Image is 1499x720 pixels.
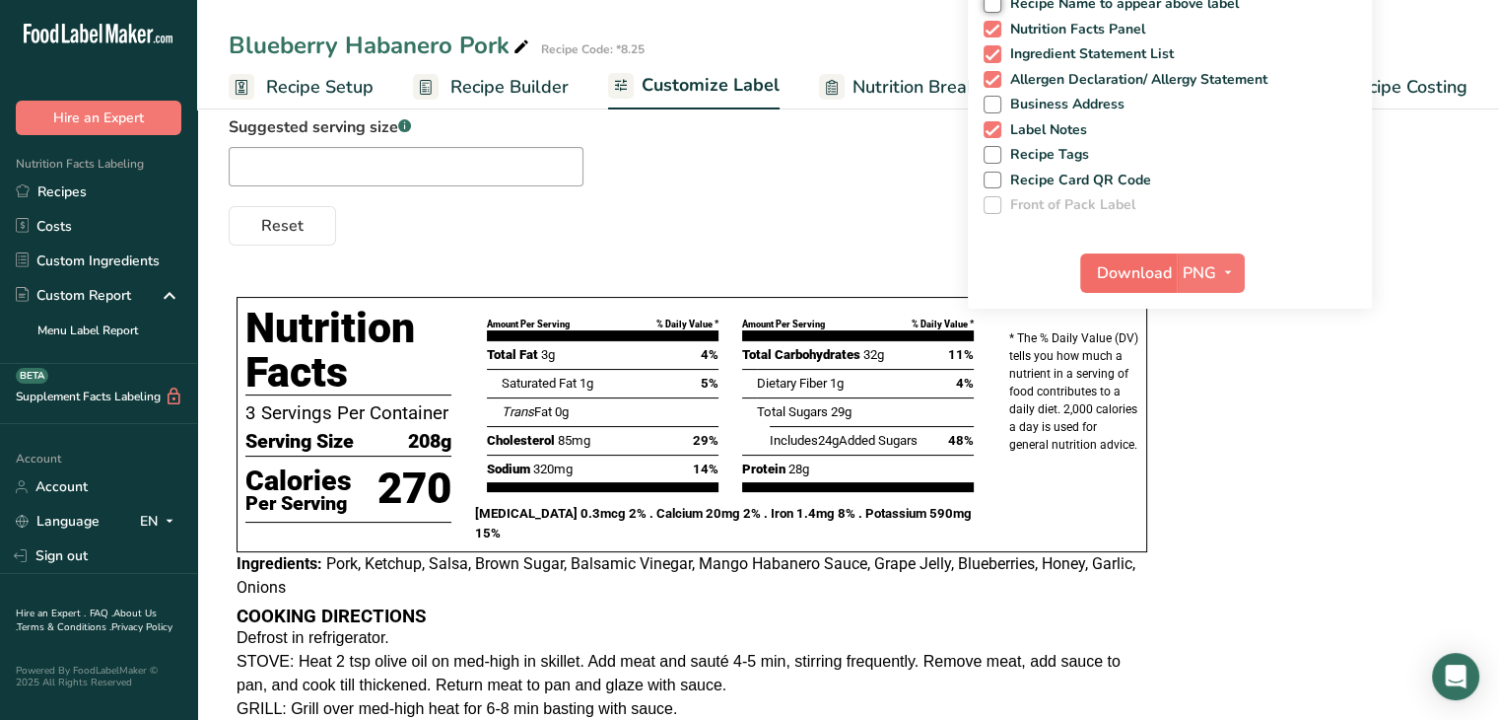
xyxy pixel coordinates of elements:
[1001,96,1125,113] span: Business Address
[948,431,974,451] span: 48%
[742,462,785,476] span: Protein
[16,101,181,135] button: Hire an Expert
[642,72,780,99] span: Customize Label
[90,607,113,620] a: FAQ .
[450,74,569,101] span: Recipe Builder
[16,368,48,384] div: BETA
[1001,146,1090,164] span: Recipe Tags
[852,74,1021,101] span: Nutrition Breakdown
[541,347,555,362] span: 3g
[830,376,844,391] span: 1g
[245,467,352,496] p: Calories
[266,74,374,101] span: Recipe Setup
[770,433,918,448] span: Includes Added Sugars
[16,285,131,306] div: Custom Report
[579,376,592,391] span: 1g
[541,40,645,58] div: Recipe Code: *8.25
[1347,74,1467,101] span: Recipe Costing
[1001,71,1268,89] span: Allergen Declaration/ Allergy Statement
[1001,196,1136,214] span: Front of Pack Label
[912,318,974,331] div: % Daily Value *
[261,214,304,238] span: Reset
[533,462,573,476] span: 320mg
[558,433,590,448] span: 85mg
[16,607,157,634] a: About Us .
[245,306,451,396] h1: Nutrition Facts
[818,433,839,448] span: 24g
[863,347,884,362] span: 32g
[501,404,533,419] i: Trans
[245,427,354,457] span: Serving Size
[408,427,451,457] span: 208g
[693,431,718,451] span: 29%
[17,620,111,634] a: Terms & Conditions .
[701,345,718,365] span: 4%
[788,462,809,476] span: 28g
[1009,329,1138,455] p: * The % Daily Value (DV) tells you how much a nutrient in a serving of food contributes to a dail...
[487,462,530,476] span: Sodium
[757,404,828,419] span: Total Sugars
[487,318,570,331] div: Amount Per Serving
[831,404,852,419] span: 29g
[1001,21,1146,38] span: Nutrition Facts Panel
[701,374,718,394] span: 5%
[1310,65,1467,109] a: Recipe Costing
[948,345,974,365] span: 11%
[475,504,986,543] p: [MEDICAL_DATA] 0.3mcg 2% . Calcium 20mg 2% . Iron 1.4mg 8% . Potassium 590mg 15%
[693,460,718,479] span: 14%
[16,607,86,620] a: Hire an Expert .
[229,65,374,109] a: Recipe Setup
[1001,172,1152,189] span: Recipe Card QR Code
[237,608,1147,626] h3: COOKING DIRECTIONS
[656,318,718,331] div: % Daily Value *
[608,63,780,110] a: Customize Label
[487,433,555,448] span: Cholesterol
[111,620,172,634] a: Privacy Policy
[487,347,538,362] span: Total Fat
[1097,261,1172,285] span: Download
[140,510,181,534] div: EN
[229,206,336,246] button: Reset
[742,347,860,362] span: Total Carbohydrates
[237,554,1135,597] span: Pork, Ketchup, Salsa, Brown Sugar, Balsamic Vinegar, Mango Habanero Sauce, Grape Jelly, Blueberri...
[1432,653,1479,700] div: Open Intercom Messenger
[742,318,825,331] div: Amount Per Serving
[501,376,576,391] span: Saturated Fat
[501,404,551,419] span: Fat
[819,65,1021,109] a: Nutrition Breakdown
[16,504,100,539] a: Language
[1001,45,1175,63] span: Ingredient Statement List
[1177,253,1245,293] button: PNG
[1080,253,1177,293] button: Download
[956,374,974,394] span: 4%
[377,457,451,522] p: 270
[229,28,533,63] div: Blueberry Habanero Pork
[237,554,322,573] span: Ingredients:
[245,496,352,512] p: Per Serving
[1001,121,1088,139] span: Label Notes
[245,399,451,427] p: 3 Servings Per Container
[1183,261,1216,285] span: PNG
[413,65,569,109] a: Recipe Builder
[757,376,827,391] span: Dietary Fiber
[16,665,181,688] div: Powered By FoodLabelMaker © 2025 All Rights Reserved
[554,404,568,419] span: 0g
[229,115,583,139] label: Suggested serving size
